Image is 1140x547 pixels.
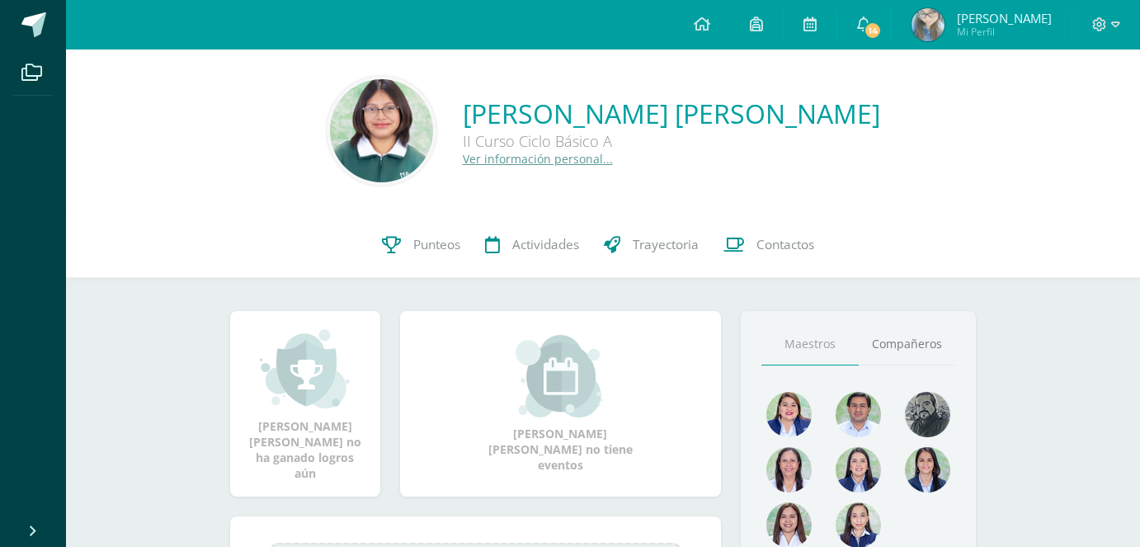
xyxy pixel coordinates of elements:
[756,236,814,253] span: Contactos
[370,212,473,278] a: Punteos
[247,328,364,481] div: [PERSON_NAME] [PERSON_NAME] no ha ganado logros aún
[591,212,711,278] a: Trayectoria
[836,392,881,437] img: 1e7bfa517bf798cc96a9d855bf172288.png
[512,236,579,253] span: Actividades
[473,212,591,278] a: Actividades
[633,236,699,253] span: Trayectoria
[766,447,812,493] img: 78f4197572b4db04b380d46154379998.png
[766,392,812,437] img: 135afc2e3c36cc19cf7f4a6ffd4441d1.png
[957,10,1052,26] span: [PERSON_NAME]
[330,79,433,182] img: f1722911e3b3172da1afb12659785b56.png
[859,323,956,365] a: Compañeros
[260,328,350,410] img: achievement_small.png
[864,21,882,40] span: 14
[463,131,880,151] div: II Curso Ciclo Básico A
[912,8,945,41] img: 7d02f41652e9b30033448e1022228eb5.png
[761,323,859,365] a: Maestros
[711,212,827,278] a: Contactos
[413,236,460,253] span: Punteos
[836,447,881,493] img: 421193c219fb0d09e137c3cdd2ddbd05.png
[463,151,613,167] a: Ver información personal...
[463,96,880,131] a: [PERSON_NAME] [PERSON_NAME]
[478,335,643,473] div: [PERSON_NAME] [PERSON_NAME] no tiene eventos
[905,447,950,493] img: d4e0c534ae446c0d00535d3bb96704e9.png
[957,25,1052,39] span: Mi Perfil
[516,335,605,417] img: event_small.png
[905,392,950,437] img: 4179e05c207095638826b52d0d6e7b97.png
